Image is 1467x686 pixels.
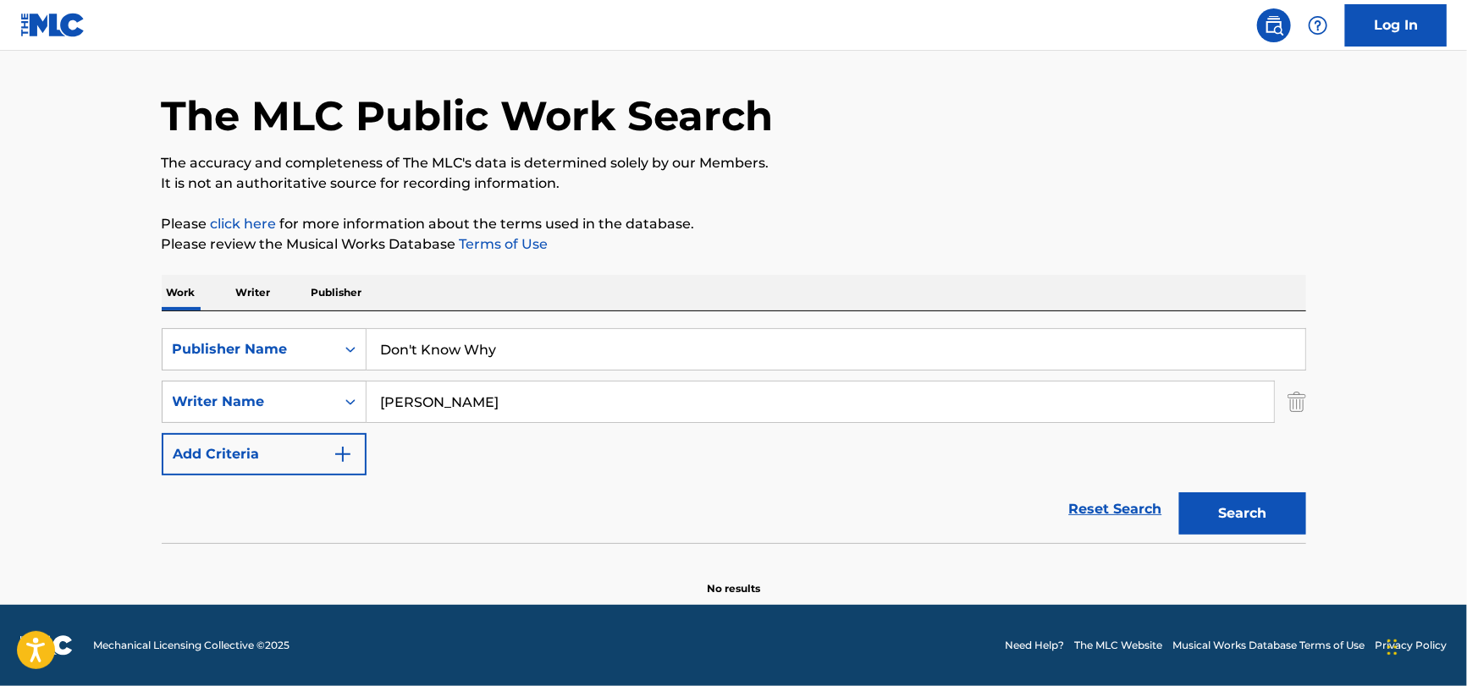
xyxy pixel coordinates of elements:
[1179,492,1306,535] button: Search
[707,561,760,596] p: No results
[211,216,277,232] a: click here
[162,91,774,141] h1: The MLC Public Work Search
[173,339,325,359] div: Publisher Name
[1375,638,1447,653] a: Privacy Policy
[1074,638,1162,653] a: The MLC Website
[173,392,325,412] div: Writer Name
[162,328,1306,543] form: Search Form
[1301,8,1335,42] div: Help
[1308,15,1328,36] img: help
[1061,491,1171,528] a: Reset Search
[162,214,1306,234] p: Please for more information about the terms used in the database.
[1005,638,1064,653] a: Need Help?
[1172,638,1365,653] a: Musical Works Database Terms of Use
[1387,622,1398,672] div: Drag
[1382,605,1467,686] iframe: Chat Widget
[456,236,549,252] a: Terms of Use
[162,275,201,310] p: Work
[333,444,353,464] img: 9d2ae6d4665cec9f34b9.svg
[1257,8,1291,42] a: Public Search
[231,275,276,310] p: Writer
[1288,381,1306,423] img: Delete Criterion
[93,638,290,653] span: Mechanical Licensing Collective © 2025
[162,433,367,475] button: Add Criteria
[1264,15,1284,36] img: search
[162,153,1306,173] p: The accuracy and completeness of The MLC's data is determined solely by our Members.
[20,13,85,37] img: MLC Logo
[162,173,1306,194] p: It is not an authoritative source for recording information.
[162,234,1306,255] p: Please review the Musical Works Database
[20,635,73,656] img: logo
[1345,4,1447,47] a: Log In
[306,275,367,310] p: Publisher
